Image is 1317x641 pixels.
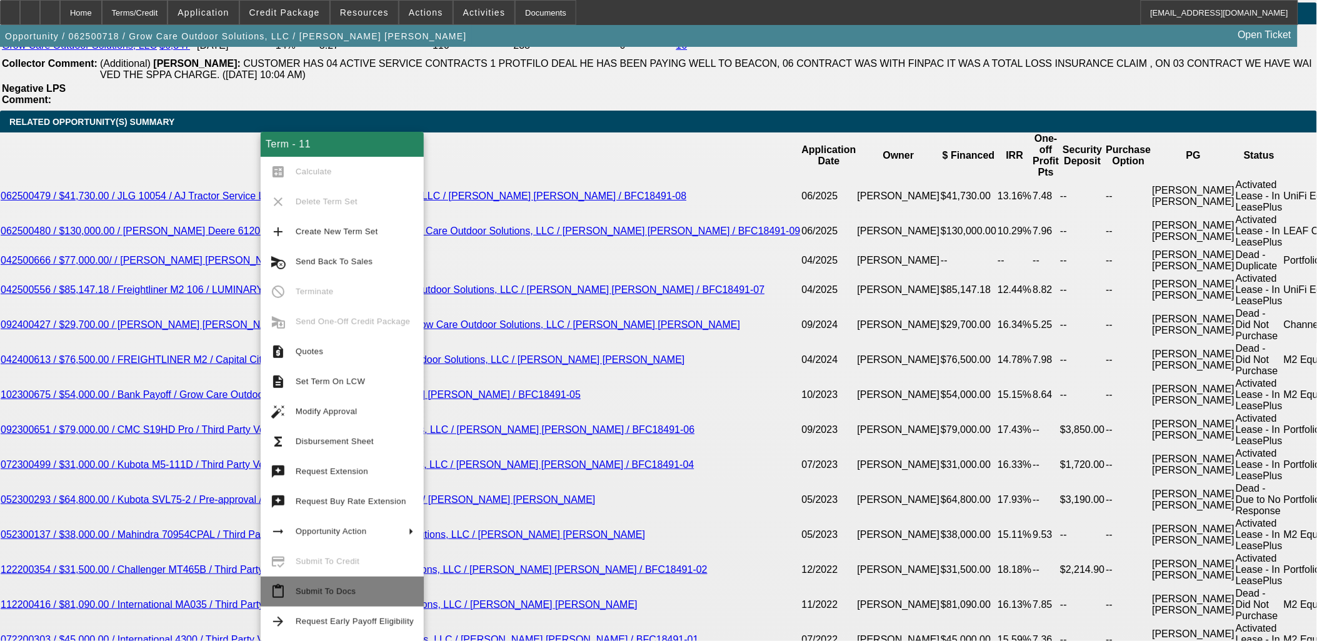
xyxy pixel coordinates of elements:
mat-icon: try [271,494,286,509]
a: 062500479 / $41,730.00 / JLG 10054 / AJ Tractor Service LLC / Grow Care Outdoor Solutions, LLC / ... [1,191,686,201]
td: -- [1033,249,1060,272]
a: 042500556 / $85,147.18 / Freightliner M2 106 / LUMINARY AUTO GROUP, LLC / Grow Care Outdoor Solut... [1,284,765,295]
td: $76,500.00 [940,342,997,377]
th: One-off Profit Pts [1033,132,1060,179]
th: $ Financed [940,132,997,179]
td: [PERSON_NAME] [857,587,941,622]
mat-icon: cancel_schedule_send [271,254,286,269]
span: Credit Package [249,7,320,17]
td: 04/2025 [801,272,857,307]
td: [PERSON_NAME] [PERSON_NAME] [1152,249,1236,272]
td: 10.29% [997,214,1032,249]
span: CUSTOMER HAS 04 ACTIVE SERVICE CONTRACTS 1 PROTFILO DEAL HE HAS BEEN PAYING WELL TO BEACON, 06 CO... [100,58,1312,80]
td: -- [1106,587,1152,622]
span: Send Back To Sales [296,257,373,266]
td: $3,850.00 [1059,412,1105,447]
td: -- [1106,377,1152,412]
span: Request Extension [296,467,368,476]
td: -- [1106,307,1152,342]
span: Actions [409,7,443,17]
td: [PERSON_NAME] [PERSON_NAME] [1152,342,1236,377]
td: 05/2023 [801,517,857,552]
td: [PERSON_NAME] [PERSON_NAME] [1152,517,1236,552]
span: Modify Approval [296,407,358,416]
span: RELATED OPPORTUNITY(S) SUMMARY [9,117,174,127]
td: [PERSON_NAME] [857,307,941,342]
a: 052300293 / $64,800.00 / Kubota SVL75-2 / Pre-approval / Grow Care Outdoor Solutions, LLC / [PERS... [1,494,596,505]
td: 15.11% [997,517,1032,552]
th: Purchase Option [1106,132,1152,179]
td: -- [1059,307,1105,342]
td: Activated Lease - In LeasePlus [1235,517,1283,552]
td: Dead - Duplicate [1235,249,1283,272]
a: 112200416 / $81,090.00 / International MA035 / Third Party Vendor / Grow Care Outdoor Solutions, ... [1,599,638,610]
mat-icon: try [271,464,286,479]
td: $85,147.18 [940,272,997,307]
td: -- [1106,482,1152,517]
td: [PERSON_NAME] [857,482,941,517]
td: [PERSON_NAME] [857,412,941,447]
td: [PERSON_NAME] [PERSON_NAME] [1152,482,1236,517]
td: 18.18% [997,552,1032,587]
td: 12.44% [997,272,1032,307]
td: -- [1059,272,1105,307]
td: -- [1106,447,1152,482]
td: $1,720.00 [1059,447,1105,482]
td: 04/2025 [801,249,857,272]
a: 072300499 / $31,000.00 / Kubota M5-111D / Third Party Vendor / Grow Care Outdoor Solutions, LLC /... [1,459,694,470]
mat-icon: request_quote [271,344,286,359]
span: Quotes [296,347,323,356]
td: -- [1106,412,1152,447]
a: 062500480 / $130,000.00 / [PERSON_NAME] Deere 6120M / Mitchems Rod Shop, LLC / Grow Care Outdoor ... [1,226,801,236]
mat-icon: functions [271,434,286,449]
td: $38,000.00 [940,517,997,552]
td: 16.34% [997,307,1032,342]
button: Credit Package [240,1,329,24]
th: PG [1152,132,1236,179]
td: -- [1059,214,1105,249]
td: 5.25 [1033,307,1060,342]
a: 042500666 / $77,000.00/ / [PERSON_NAME] [PERSON_NAME] [1,255,288,266]
mat-icon: arrow_forward [271,614,286,629]
span: Request Early Payoff Eligibility [296,617,414,626]
td: 8.82 [1033,272,1060,307]
td: [PERSON_NAME] [857,272,941,307]
td: 7.85 [1033,587,1060,622]
td: 06/2025 [801,214,857,249]
td: 05/2023 [801,482,857,517]
td: -- [1059,587,1105,622]
mat-icon: auto_fix_high [271,404,286,419]
td: $3,190.00 [1059,482,1105,517]
td: -- [997,249,1032,272]
td: $54,000.00 [940,377,997,412]
mat-icon: add [271,224,286,239]
td: Dead - Did Not Purchase [1235,307,1283,342]
td: -- [1059,377,1105,412]
b: Negative LPS Comment: [2,83,66,105]
span: Resources [340,7,389,17]
td: 09/2024 [801,307,857,342]
td: $29,700.00 [940,307,997,342]
td: -- [1033,552,1060,587]
span: Submit To Docs [296,587,356,596]
td: [PERSON_NAME] [PERSON_NAME] [1152,377,1236,412]
span: Request Buy Rate Extension [296,497,406,506]
td: [PERSON_NAME] [PERSON_NAME] [1152,272,1236,307]
td: 8.64 [1033,377,1060,412]
td: -- [1059,179,1105,214]
td: [PERSON_NAME] [PERSON_NAME] [1152,412,1236,447]
td: [PERSON_NAME] [PERSON_NAME] [1152,587,1236,622]
a: 092400427 / $29,700.00 / [PERSON_NAME] [PERSON_NAME] 5465 / Third Party Vendor / Grow Care Outdoo... [1,319,740,330]
span: Set Term On LCW [296,377,365,386]
td: [PERSON_NAME] [857,377,941,412]
td: -- [1033,447,1060,482]
td: -- [1059,342,1105,377]
td: $31,000.00 [940,447,997,482]
td: [PERSON_NAME] [857,447,941,482]
th: Application Date [801,132,857,179]
td: -- [1033,412,1060,447]
td: -- [1106,517,1152,552]
th: IRR [997,132,1032,179]
td: Dead - Due to No Response [1235,482,1283,517]
td: 15.15% [997,377,1032,412]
